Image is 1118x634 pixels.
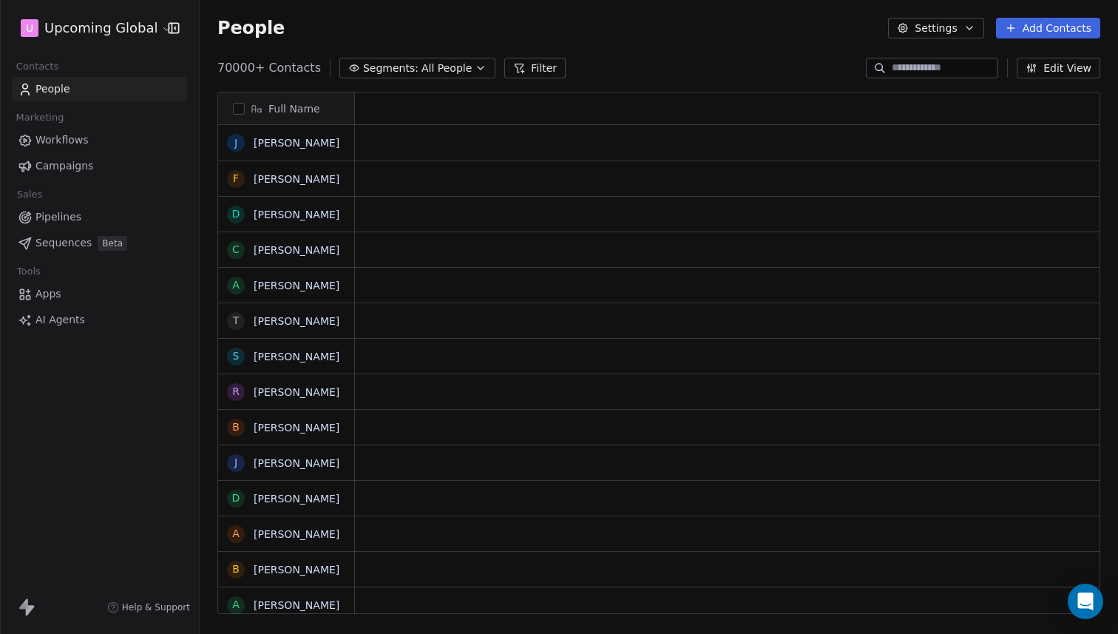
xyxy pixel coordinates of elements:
[254,351,339,362] a: [PERSON_NAME]
[254,493,339,505] a: [PERSON_NAME]
[107,601,190,613] a: Help & Support
[254,244,339,256] a: [PERSON_NAME]
[234,135,237,151] div: J
[18,16,157,41] button: UUpcoming Global
[12,205,187,229] a: Pipelines
[232,384,240,399] div: R
[12,282,187,306] a: Apps
[218,92,354,124] div: Full Name
[12,308,187,332] a: AI Agents
[254,564,339,576] a: [PERSON_NAME]
[10,260,47,283] span: Tools
[232,490,240,506] div: D
[232,419,240,435] div: B
[254,209,339,220] a: [PERSON_NAME]
[254,457,339,469] a: [PERSON_NAME]
[421,61,472,76] span: All People
[10,183,49,206] span: Sales
[233,348,240,364] div: S
[254,137,339,149] a: [PERSON_NAME]
[1068,584,1103,619] div: Open Intercom Messenger
[363,61,419,76] span: Segments:
[35,81,70,97] span: People
[35,132,89,148] span: Workflows
[254,386,339,398] a: [PERSON_NAME]
[254,599,339,611] a: [PERSON_NAME]
[35,235,92,251] span: Sequences
[233,313,240,328] div: T
[232,526,240,542] div: A
[232,206,240,222] div: D
[10,107,70,129] span: Marketing
[254,280,339,291] a: [PERSON_NAME]
[996,18,1100,38] button: Add Contacts
[12,77,187,101] a: People
[35,312,85,328] span: AI Agents
[44,18,157,38] span: Upcoming Global
[12,128,187,152] a: Workflows
[12,231,187,255] a: SequencesBeta
[234,455,237,471] div: J
[268,101,320,116] span: Full Name
[254,173,339,185] a: [PERSON_NAME]
[232,277,240,293] div: A
[35,209,81,225] span: Pipelines
[504,58,566,78] button: Filter
[254,315,339,327] a: [PERSON_NAME]
[26,21,33,36] span: U
[217,17,285,39] span: People
[122,601,190,613] span: Help & Support
[233,171,239,186] div: F
[232,597,240,613] div: A
[232,562,240,577] div: B
[1017,58,1100,78] button: Edit View
[10,55,65,78] span: Contacts
[12,154,187,178] a: Campaigns
[35,286,61,302] span: Apps
[35,158,93,174] span: Campaigns
[218,125,355,615] div: grid
[254,422,339,434] a: [PERSON_NAME]
[232,242,240,257] div: C
[217,59,321,77] span: 70000+ Contacts
[98,236,127,251] span: Beta
[888,18,983,38] button: Settings
[254,528,339,540] a: [PERSON_NAME]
